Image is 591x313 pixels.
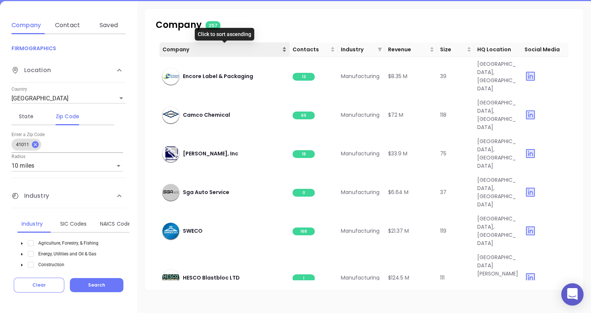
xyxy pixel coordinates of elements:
[440,111,446,119] span: 118
[341,227,380,235] span: Manufacturing
[378,47,382,52] span: filter
[524,70,536,82] img: linkedin yes
[12,184,126,208] div: Industry
[162,110,179,120] img: company-icon
[70,278,123,292] button: Search
[477,60,516,92] span: [GEOGRAPHIC_DATA], [GEOGRAPHIC_DATA]
[35,260,67,269] span: Construction
[440,274,445,281] span: 111
[38,262,64,267] span: Construction
[38,251,96,256] span: Energy, Utilities and Oil & Gas
[183,188,229,196] span: Sga Auto Service
[385,42,437,57] th: Revenue
[53,112,82,121] div: Zip Code
[341,150,380,157] span: Manufacturing
[12,87,27,92] label: Country
[94,21,123,30] div: Saved
[195,28,254,41] div: Click to sort ascending
[20,252,24,256] span: caret-down
[156,18,323,32] p: Company
[388,111,403,119] span: $72 M
[341,274,380,281] span: Manufacturing
[440,72,446,80] span: 39
[388,274,409,281] span: $124.5 M
[12,139,41,151] div: 41011
[477,99,516,131] span: [GEOGRAPHIC_DATA], [GEOGRAPHIC_DATA]
[293,189,315,197] span: 0
[32,282,46,288] span: Clear
[162,45,281,54] span: Company
[293,45,329,54] span: Contacts
[20,242,24,245] span: caret-down
[183,274,240,282] span: HESCO Blastbloc LTD
[521,42,569,57] th: Social Media
[341,72,380,80] span: Manufacturing
[12,112,41,121] div: State
[183,111,230,119] span: Camco Chemical
[100,219,129,228] div: NAICS Codes
[12,133,45,137] label: Enter a Zip Code
[28,251,34,257] span: Select Energy, Utilities and Oil & Gas
[376,44,384,55] span: filter
[88,282,105,288] span: Search
[12,155,25,159] label: Radius
[17,219,47,228] div: Industry
[12,141,33,148] span: 41011
[437,42,474,57] th: Size
[35,238,101,248] span: Agriculture, Forestry, & Fishing
[28,262,34,268] span: Select Construction
[440,45,465,54] span: Size
[293,112,315,119] span: 69
[14,278,64,293] button: Clear
[477,176,516,208] span: [GEOGRAPHIC_DATA], [GEOGRAPHIC_DATA]
[524,148,536,159] img: linkedin yes
[293,150,315,158] span: 18
[524,109,536,121] img: linkedin yes
[477,215,516,247] span: [GEOGRAPHIC_DATA], [GEOGRAPHIC_DATA]
[12,21,41,30] div: Company
[162,145,179,162] img: company-icon
[20,263,24,267] span: caret-down
[53,21,82,30] div: Contact
[293,73,315,81] span: 13
[293,274,315,282] span: 1
[293,228,315,235] span: 168
[35,249,99,258] span: Energy, Utilities and Oil & Gas
[524,272,536,284] img: linkedin yes
[183,72,253,80] span: Encore Label & Packaging
[440,150,446,157] span: 75
[388,45,428,54] span: Revenue
[341,111,380,119] span: Manufacturing
[12,93,126,104] div: [GEOGRAPHIC_DATA]
[183,227,203,235] span: SWECO
[388,72,407,80] span: $8.35 M
[388,150,407,157] span: $33.9 M
[183,149,238,158] span: [PERSON_NAME], Inc
[12,66,51,75] span: Location
[12,58,126,83] div: Location
[524,186,536,198] img: linkedin yes
[162,68,179,85] img: company-icon
[440,188,446,196] span: 37
[113,161,124,171] button: Open
[38,241,98,246] span: Agriculture, Forestry, & Fishing
[388,227,409,235] span: $21.37 M
[474,42,521,57] th: HQ Location
[290,42,338,57] th: Contacts
[477,138,516,170] span: [GEOGRAPHIC_DATA], [GEOGRAPHIC_DATA]
[28,240,34,246] span: Select Agriculture, Forestry, & Fishing
[440,227,446,235] span: 119
[159,42,290,57] th: Company
[162,274,179,281] img: company-icon
[59,219,88,228] div: SIC Codes
[12,191,49,200] span: Industry
[341,188,380,196] span: Manufacturing
[341,45,375,54] span: Industry
[162,223,179,239] img: company-icon
[477,254,518,302] span: [GEOGRAPHIC_DATA][PERSON_NAME], [GEOGRAPHIC_DATA]
[388,188,408,196] span: $6.64 M
[12,44,126,52] p: FIRMOGRAPHICS
[524,225,536,237] img: linkedin yes
[206,21,220,30] span: 257
[162,184,179,201] img: company-icon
